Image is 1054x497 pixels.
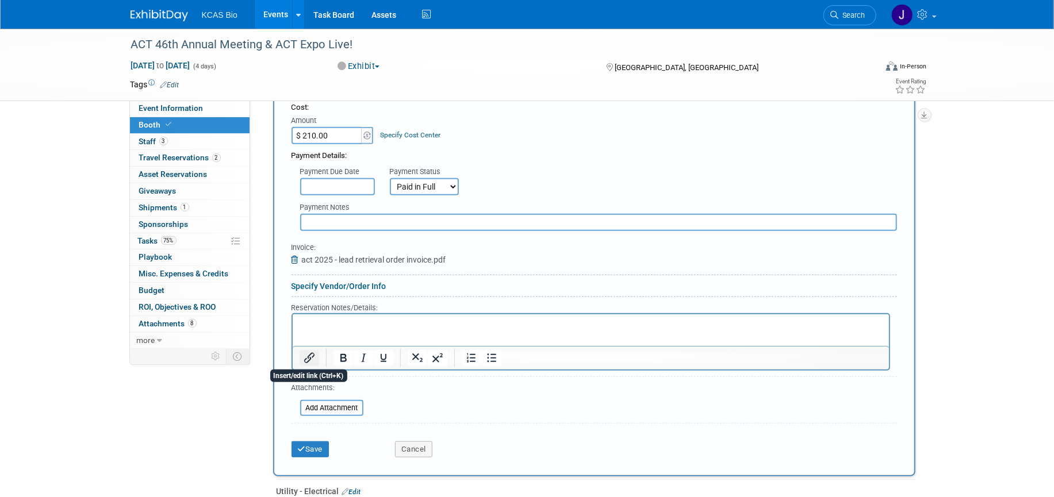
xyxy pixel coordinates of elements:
[615,63,758,72] span: [GEOGRAPHIC_DATA], [GEOGRAPHIC_DATA]
[292,242,446,254] div: Invoice:
[292,282,386,291] a: Specify Vendor/Order Info
[300,167,373,178] div: Payment Due Date
[139,120,174,129] span: Booth
[334,60,384,72] button: Exhibit
[277,486,915,497] div: Utility - Electrical
[823,5,876,25] a: Search
[139,137,168,146] span: Staff
[130,150,250,166] a: Travel Reservations2
[139,153,221,162] span: Travel Reservations
[193,63,217,70] span: (4 days)
[292,115,375,127] div: Amount
[395,441,432,457] button: Cancel
[226,349,250,364] td: Toggle Event Tabs
[130,266,250,282] a: Misc. Expenses & Credits
[481,350,501,366] button: Bullet list
[353,350,373,366] button: Italic
[293,314,889,346] iframe: Rich Text Area
[138,236,177,245] span: Tasks
[139,269,229,278] span: Misc. Expenses & Credits
[839,11,865,20] span: Search
[155,61,166,70] span: to
[461,350,481,366] button: Numbered list
[130,249,250,265] a: Playbook
[390,167,467,178] div: Payment Status
[373,350,393,366] button: Underline
[160,81,179,89] a: Edit
[139,103,204,113] span: Event Information
[206,349,227,364] td: Personalize Event Tab Strip
[886,61,898,71] img: Format-Inperson.png
[130,299,250,315] a: ROI, Objectives & ROO
[139,186,177,195] span: Giveaways
[891,4,913,26] img: Jocelyn King
[130,233,250,249] a: Tasks75%
[166,121,172,128] i: Booth reservation complete
[137,336,155,345] span: more
[899,62,926,71] div: In-Person
[130,134,250,150] a: Staff3
[212,153,221,162] span: 2
[380,131,440,139] a: Specify Cost Center
[292,383,363,396] div: Attachments:
[333,350,352,366] button: Bold
[159,137,168,145] span: 3
[407,350,427,366] button: Subscript
[188,319,197,328] span: 8
[139,169,208,179] span: Asset Reservations
[130,217,250,233] a: Sponsorships
[139,219,189,229] span: Sponsorships
[181,203,189,211] span: 1
[139,203,189,212] span: Shipments
[202,10,237,20] span: KCAS Bio
[130,333,250,349] a: more
[895,79,926,84] div: Event Rating
[302,255,446,264] span: act 2025 - lead retrieval order invoice.pdf
[292,102,897,113] div: Cost:
[139,302,216,311] span: ROI, Objectives & ROO
[130,283,250,299] a: Budget
[130,200,250,216] a: Shipments1
[139,252,173,261] span: Playbook
[808,60,927,77] div: Event Format
[139,319,197,328] span: Attachments
[292,441,329,457] button: Save
[292,255,302,264] a: Remove Attachment
[292,302,890,313] div: Reservation Notes/Details:
[300,350,319,366] button: Insert/edit link
[130,183,250,199] a: Giveaways
[292,144,897,161] div: Payment Details:
[131,10,188,21] img: ExhibitDay
[127,34,859,55] div: ACT 46th Annual Meeting & ACT Expo Live!
[342,488,361,496] a: Edit
[130,316,250,332] a: Attachments8
[130,167,250,183] a: Asset Reservations
[300,202,897,214] div: Payment Notes
[130,101,250,117] a: Event Information
[427,350,447,366] button: Superscript
[139,286,165,295] span: Budget
[131,79,179,90] td: Tags
[161,236,177,245] span: 75%
[131,60,191,71] span: [DATE] [DATE]
[130,117,250,133] a: Booth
